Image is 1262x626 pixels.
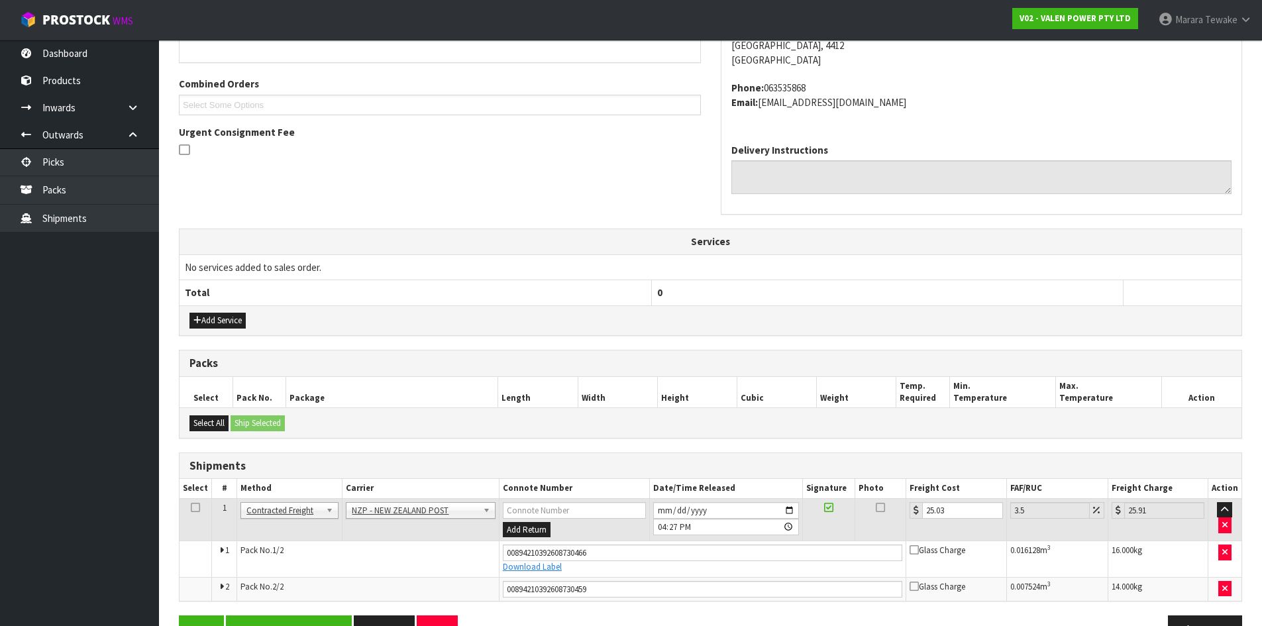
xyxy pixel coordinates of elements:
img: cube-alt.png [20,11,36,28]
th: Action [1162,377,1241,408]
th: Connote Number [499,479,649,498]
input: Freight Charge [1124,502,1204,519]
th: Temp. Required [896,377,949,408]
th: Freight Cost [906,479,1006,498]
td: m [1006,577,1108,601]
td: kg [1108,577,1208,601]
th: Total [180,280,651,305]
th: Select [180,377,233,408]
span: 0 [657,286,662,299]
th: Signature [802,479,855,498]
span: 1 [225,545,229,556]
label: Urgent Consignment Fee [179,125,295,139]
span: 2 [225,581,229,592]
strong: phone [731,81,764,94]
span: 2/2 [272,581,284,592]
input: Connote Number [503,545,903,561]
small: WMS [113,15,133,27]
td: No services added to sales order. [180,254,1241,280]
td: kg [1108,541,1208,577]
th: Method [237,479,342,498]
h3: Packs [189,357,1232,370]
input: Connote Number [503,581,903,598]
th: Services [180,229,1241,254]
input: Connote Number [503,502,646,519]
span: 0.007524 [1010,581,1040,592]
strong: V02 - VALEN POWER PTY LTD [1020,13,1131,24]
th: Cubic [737,377,817,408]
h3: Shipments [189,460,1232,472]
td: m [1006,541,1108,577]
th: Photo [855,479,906,498]
button: Add Service [189,313,246,329]
td: Pack No. [237,577,500,601]
a: V02 - VALEN POWER PTY LTD [1012,8,1138,29]
sup: 3 [1047,543,1051,552]
th: # [212,479,237,498]
th: Height [657,377,737,408]
span: Glass Charge [910,581,965,592]
th: Freight Charge [1108,479,1208,498]
td: Pack No. [237,541,500,577]
button: Select All [189,415,229,431]
th: Max. Temperature [1055,377,1161,408]
span: 1 [223,502,227,513]
span: Tewake [1205,13,1237,26]
th: Select [180,479,212,498]
span: 0.016128 [1010,545,1040,556]
th: FAF/RUC [1006,479,1108,498]
label: Combined Orders [179,77,259,91]
span: Contracted Freight [246,503,321,519]
span: NZP - NEW ZEALAND POST [352,503,477,519]
input: Freight Adjustment [1010,502,1090,519]
th: Action [1208,479,1241,498]
th: Length [498,377,578,408]
sup: 3 [1047,580,1051,588]
th: Weight [817,377,896,408]
strong: email [731,96,758,109]
a: Download Label [503,561,562,572]
th: Date/Time Released [649,479,802,498]
span: 14.000 [1112,581,1133,592]
address: 063535868 [EMAIL_ADDRESS][DOMAIN_NAME] [731,81,1232,109]
span: ProStock [42,11,110,28]
span: 16.000 [1112,545,1133,556]
button: Add Return [503,522,551,538]
th: Carrier [342,479,499,498]
label: Delivery Instructions [731,143,828,157]
span: 1/2 [272,545,284,556]
input: Freight Cost [922,502,1002,519]
th: Pack No. [233,377,286,408]
span: Glass Charge [910,545,965,556]
button: Ship Selected [231,415,285,431]
th: Package [286,377,498,408]
span: Marara [1175,13,1203,26]
th: Width [578,377,657,408]
th: Min. Temperature [949,377,1055,408]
